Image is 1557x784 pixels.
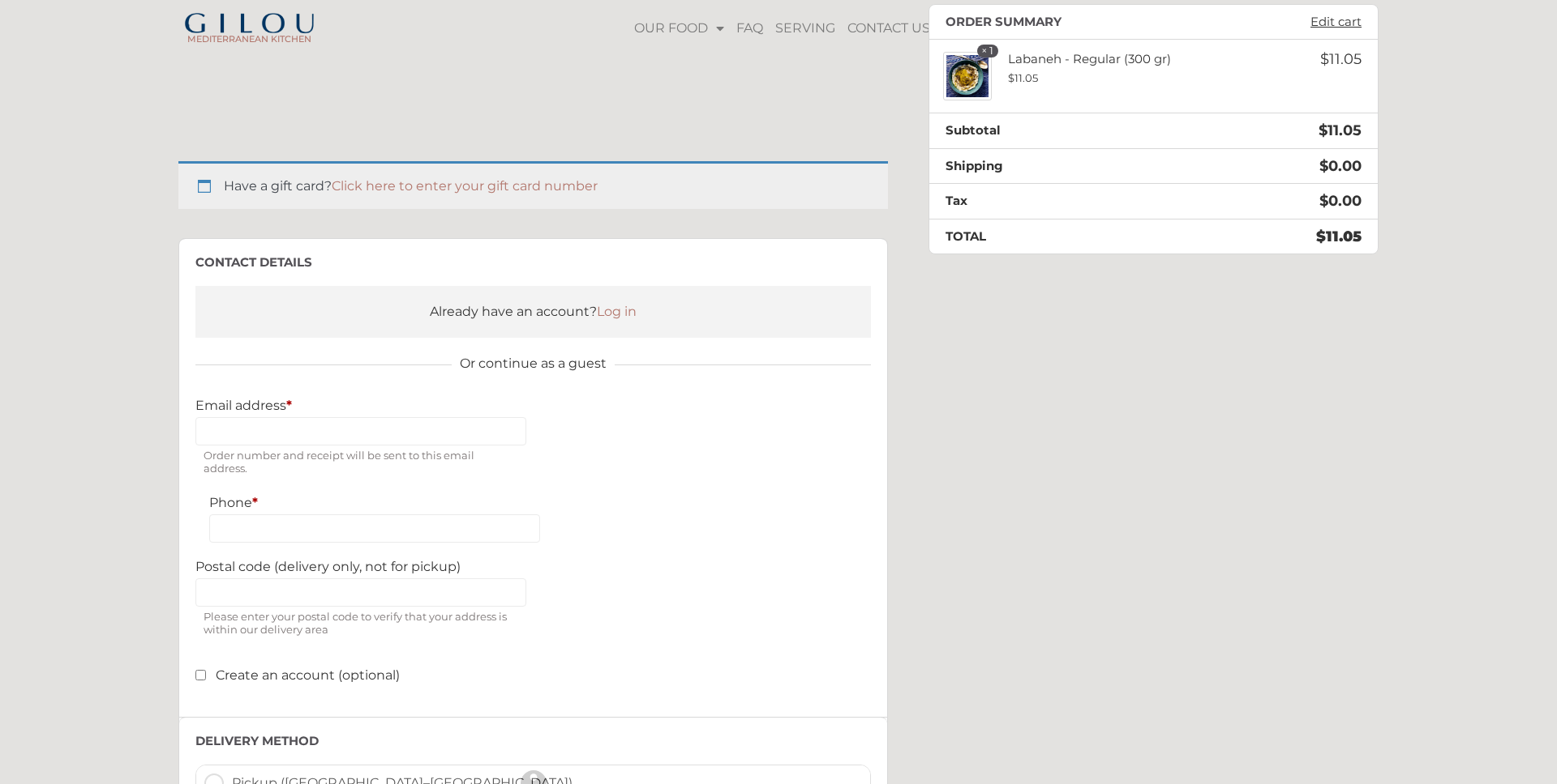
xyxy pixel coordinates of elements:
[929,148,1170,184] th: Shipping
[182,13,316,36] img: Gilou Logo
[1320,50,1362,68] bdi: 11.05
[1302,15,1370,29] a: Edit cart
[216,667,400,683] span: Create an account (optional)
[929,219,1170,254] th: Total
[178,161,888,209] div: Have a gift card?
[628,10,1106,47] nav: Menu
[1008,71,1038,84] bdi: 11.05
[195,445,526,479] span: Order number and receipt will be sent to this email address.
[178,35,320,44] h2: MEDITERRANEAN KITCHEN
[1316,228,1362,245] bdi: 11.05
[946,15,1062,29] h3: Order summary
[1008,71,1014,84] span: $
[452,354,615,373] span: Or continue as a guest
[1316,228,1326,245] span: $
[992,52,1247,85] div: Labaneh - Regular (300 gr)
[178,238,888,718] section: Contact details
[732,10,767,47] a: FAQ
[332,178,598,194] a: Click here to enter your gift card number
[1319,121,1328,139] span: $
[1319,121,1362,139] bdi: 11.05
[195,559,526,574] label: Postal code (delivery only, not for pickup)
[1319,157,1328,175] span: $
[929,184,1170,219] th: Tax
[195,734,871,748] h3: Delivery method
[212,302,855,322] div: Already have an account?
[1320,50,1329,68] span: $
[597,304,637,319] a: Log in
[195,398,526,413] label: Email address
[630,10,728,47] a: OUR FOOD
[209,495,540,510] label: Phone
[1319,157,1362,175] span: 0.00
[843,10,934,47] a: CONTACT US
[195,607,526,640] span: Please enter your postal code to verify that your address is within our delivery area
[1319,192,1328,210] span: $
[771,10,839,47] a: SERVING
[977,45,998,58] strong: × 1
[1319,192,1362,210] bdi: 0.00
[929,113,1170,149] th: Subtotal
[943,52,992,100] img: Labaneh
[195,255,871,270] h3: Contact details
[195,670,206,680] input: Create an account (optional)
